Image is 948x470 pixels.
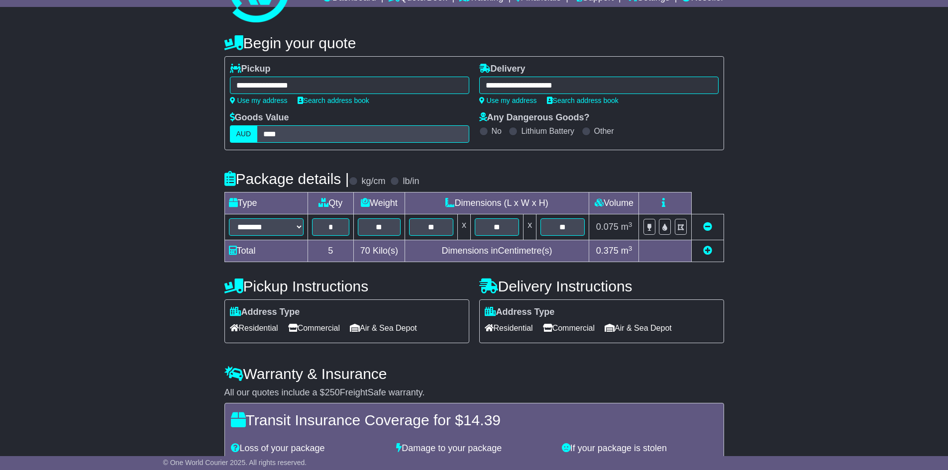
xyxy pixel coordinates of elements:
[360,246,370,256] span: 70
[288,320,340,336] span: Commercial
[589,192,639,214] td: Volume
[230,320,278,336] span: Residential
[224,366,724,382] h4: Warranty & Insurance
[405,192,589,214] td: Dimensions (L x W x H)
[308,240,354,262] td: 5
[230,125,258,143] label: AUD
[224,278,469,294] h4: Pickup Instructions
[226,443,392,454] div: Loss of your package
[557,443,723,454] div: If your package is stolen
[325,387,340,397] span: 250
[703,222,712,232] a: Remove this item
[308,192,354,214] td: Qty
[547,96,619,104] a: Search address book
[224,35,724,51] h4: Begin your quote
[457,214,470,240] td: x
[485,320,533,336] span: Residential
[629,221,632,228] sup: 3
[163,459,307,467] span: © One World Courier 2025. All rights reserved.
[463,412,501,428] span: 14.39
[298,96,369,104] a: Search address book
[230,112,289,123] label: Goods Value
[354,192,405,214] td: Weight
[479,64,526,75] label: Delivery
[479,112,590,123] label: Any Dangerous Goods?
[231,412,718,428] h4: Transit Insurance Coverage for $
[224,192,308,214] td: Type
[703,246,712,256] a: Add new item
[403,176,419,187] label: lb/in
[391,443,557,454] div: Damage to your package
[521,126,574,136] label: Lithium Battery
[479,96,537,104] a: Use my address
[230,307,300,318] label: Address Type
[621,246,632,256] span: m
[543,320,595,336] span: Commercial
[594,126,614,136] label: Other
[230,96,288,104] a: Use my address
[350,320,417,336] span: Air & Sea Depot
[354,240,405,262] td: Kilo(s)
[492,126,502,136] label: No
[224,387,724,398] div: All our quotes include a $ FreightSafe warranty.
[224,240,308,262] td: Total
[485,307,555,318] label: Address Type
[230,64,271,75] label: Pickup
[629,245,632,252] sup: 3
[361,176,385,187] label: kg/cm
[596,222,619,232] span: 0.075
[621,222,632,232] span: m
[405,240,589,262] td: Dimensions in Centimetre(s)
[596,246,619,256] span: 0.375
[224,171,349,187] h4: Package details |
[479,278,724,294] h4: Delivery Instructions
[605,320,672,336] span: Air & Sea Depot
[524,214,536,240] td: x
